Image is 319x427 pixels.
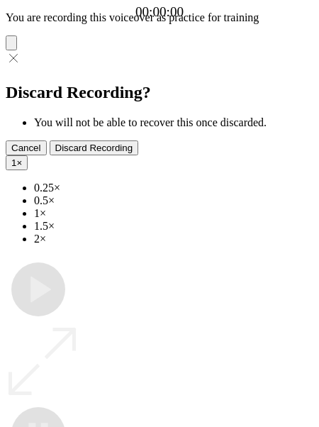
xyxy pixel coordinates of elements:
h2: Discard Recording? [6,83,313,102]
li: 1.5× [34,220,313,233]
span: 1 [11,157,16,168]
li: 0.5× [34,194,313,207]
a: 00:00:00 [135,4,184,20]
button: 1× [6,155,28,170]
li: 2× [34,233,313,245]
p: You are recording this voiceover as practice for training [6,11,313,24]
button: Cancel [6,140,47,155]
button: Discard Recording [50,140,139,155]
li: 1× [34,207,313,220]
li: 0.25× [34,182,313,194]
li: You will not be able to recover this once discarded. [34,116,313,129]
